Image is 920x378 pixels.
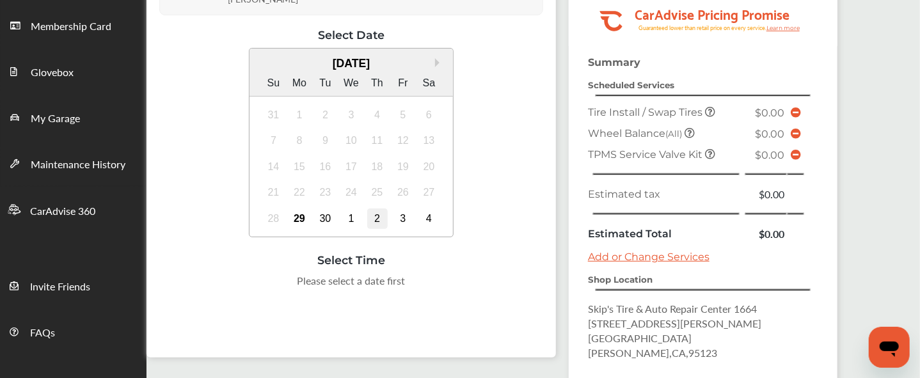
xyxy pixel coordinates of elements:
[419,182,440,203] div: Not available Saturday, September 27th, 2025
[585,184,745,205] td: Estimated tax
[419,209,440,229] div: Choose Saturday, October 4th, 2025
[159,273,543,288] div: Please select a date first
[289,209,310,229] div: Choose Monday, September 29th, 2025
[289,105,310,125] div: Not available Monday, September 1st, 2025
[393,182,413,203] div: Not available Friday, September 26th, 2025
[367,209,388,229] div: Choose Thursday, October 2nd, 2025
[869,327,910,368] iframe: Button to launch messaging window
[250,57,454,70] div: [DATE]
[393,73,413,93] div: Fr
[635,2,789,25] tspan: CarAdvise Pricing Promise
[341,182,361,203] div: Not available Wednesday, September 24th, 2025
[1,2,146,48] a: Membership Card
[341,130,361,151] div: Not available Wednesday, September 10th, 2025
[367,73,388,93] div: Th
[289,157,310,177] div: Not available Monday, September 15th, 2025
[341,105,361,125] div: Not available Wednesday, September 3rd, 2025
[367,130,388,151] div: Not available Thursday, September 11th, 2025
[588,251,710,263] a: Add or Change Services
[588,106,705,118] span: Tire Install / Swap Tires
[341,157,361,177] div: Not available Wednesday, September 17th, 2025
[30,203,95,220] span: CarAdvise 360
[393,209,413,229] div: Choose Friday, October 3rd, 2025
[315,73,336,93] div: Tu
[419,73,440,93] div: Sa
[264,209,284,229] div: Not available Sunday, September 28th, 2025
[1,140,146,186] a: Maintenance History
[1,48,146,94] a: Glovebox
[1,94,146,140] a: My Garage
[419,157,440,177] div: Not available Saturday, September 20th, 2025
[289,182,310,203] div: Not available Monday, September 22nd, 2025
[315,130,336,151] div: Not available Tuesday, September 9th, 2025
[31,157,125,173] span: Maintenance History
[159,28,543,42] div: Select Date
[588,331,717,360] span: [GEOGRAPHIC_DATA][PERSON_NAME] , CA , 95123
[30,279,90,295] span: Invite Friends
[393,105,413,125] div: Not available Friday, September 5th, 2025
[264,105,284,125] div: Not available Sunday, August 31st, 2025
[264,157,284,177] div: Not available Sunday, September 14th, 2025
[588,148,705,161] span: TPMS Service Valve Kit
[31,65,74,81] span: Glovebox
[435,58,444,67] button: Next Month
[31,111,80,127] span: My Garage
[745,184,788,205] td: $0.00
[745,223,788,244] td: $0.00
[755,107,784,119] span: $0.00
[315,209,336,229] div: Choose Tuesday, September 30th, 2025
[766,24,800,31] tspan: Learn more
[264,73,284,93] div: Su
[260,102,442,232] div: month 2025-09
[665,129,682,139] small: (All)
[585,223,745,244] td: Estimated Total
[159,253,543,267] div: Select Time
[30,325,55,342] span: FAQs
[588,301,757,316] span: Skip's Tire & Auto Repair Center 1664
[341,209,361,229] div: Choose Wednesday, October 1st, 2025
[588,127,685,139] span: Wheel Balance
[315,105,336,125] div: Not available Tuesday, September 2nd, 2025
[31,19,111,35] span: Membership Card
[315,182,336,203] div: Not available Tuesday, September 23rd, 2025
[755,149,784,161] span: $0.00
[588,274,653,285] strong: Shop Location
[755,128,784,140] span: $0.00
[393,130,413,151] div: Not available Friday, September 12th, 2025
[419,105,440,125] div: Not available Saturday, September 6th, 2025
[638,24,766,32] tspan: Guaranteed lower than retail price on every service.
[289,130,310,151] div: Not available Monday, September 8th, 2025
[289,73,310,93] div: Mo
[315,157,336,177] div: Not available Tuesday, September 16th, 2025
[264,130,284,151] div: Not available Sunday, September 7th, 2025
[367,105,388,125] div: Not available Thursday, September 4th, 2025
[367,157,388,177] div: Not available Thursday, September 18th, 2025
[367,182,388,203] div: Not available Thursday, September 25th, 2025
[588,316,761,331] span: [STREET_ADDRESS][PERSON_NAME]
[588,80,674,90] strong: Scheduled Services
[588,56,640,68] strong: Summary
[264,182,284,203] div: Not available Sunday, September 21st, 2025
[341,73,361,93] div: We
[419,130,440,151] div: Not available Saturday, September 13th, 2025
[393,157,413,177] div: Not available Friday, September 19th, 2025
